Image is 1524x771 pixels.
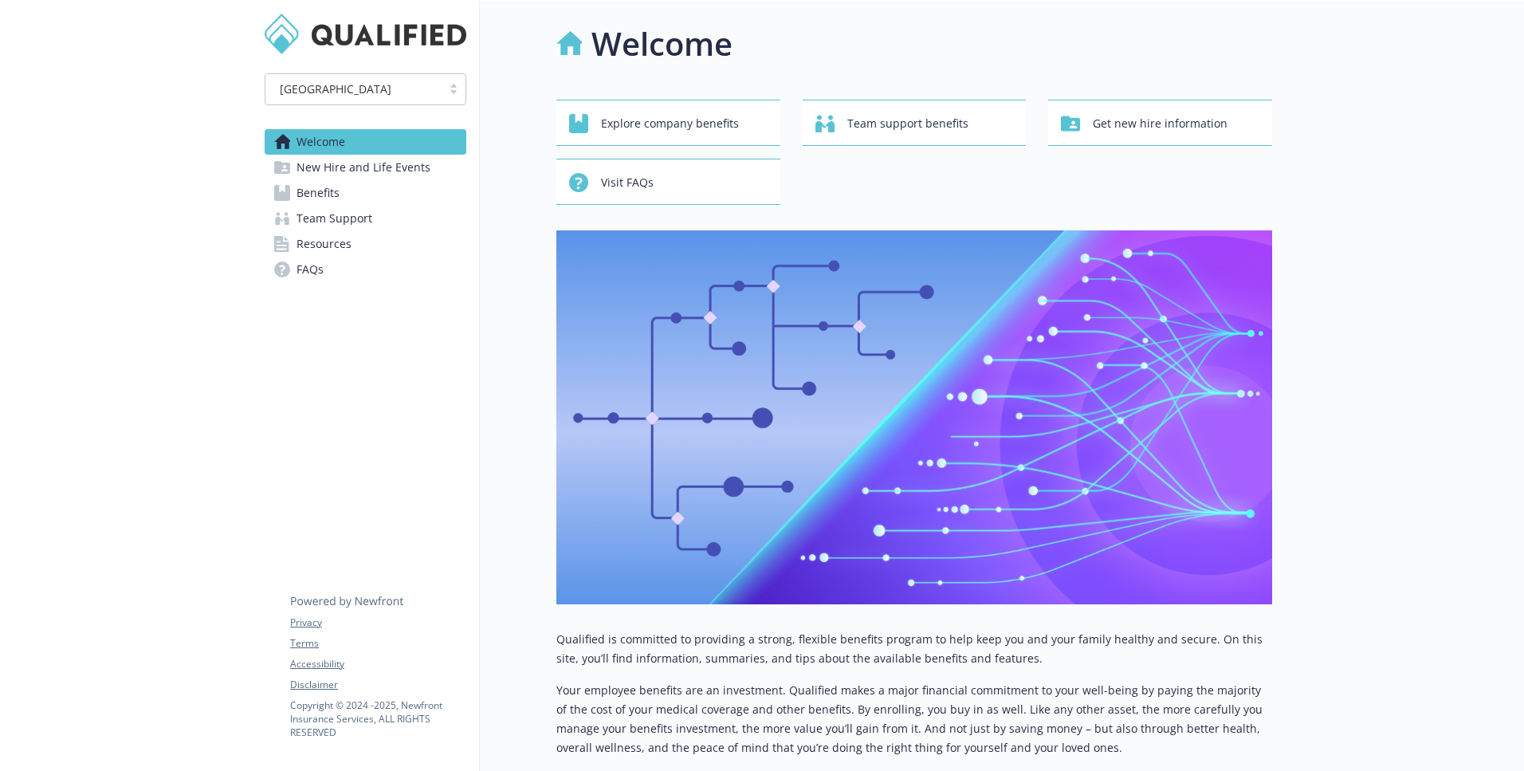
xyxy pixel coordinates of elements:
h1: Welcome [591,20,733,68]
span: [GEOGRAPHIC_DATA] [273,81,434,97]
a: Benefits [265,180,466,206]
a: Privacy [290,616,465,630]
span: [GEOGRAPHIC_DATA] [280,81,391,97]
a: Accessibility [290,657,465,671]
span: Benefits [297,180,340,206]
p: Your employee benefits are an investment. Qualified makes a major financial commitment to your we... [556,681,1272,757]
button: Get new hire information [1048,100,1272,146]
button: Team support benefits [803,100,1027,146]
span: FAQs [297,257,324,282]
button: Visit FAQs [556,159,780,205]
button: Explore company benefits [556,100,780,146]
a: Team Support [265,206,466,231]
a: Resources [265,231,466,257]
span: Welcome [297,129,345,155]
span: Team Support [297,206,372,231]
span: Team support benefits [847,108,968,139]
span: New Hire and Life Events [297,155,430,180]
a: FAQs [265,257,466,282]
p: Copyright © 2024 - 2025 , Newfront Insurance Services, ALL RIGHTS RESERVED [290,698,465,739]
a: Terms [290,636,465,651]
img: overview page banner [556,230,1272,604]
span: Get new hire information [1093,108,1227,139]
p: Qualified is committed to providing a strong, flexible benefits program to help keep you and your... [556,630,1272,668]
span: Visit FAQs [601,167,654,198]
span: Explore company benefits [601,108,739,139]
a: Welcome [265,129,466,155]
span: Resources [297,231,352,257]
a: Disclaimer [290,678,465,692]
a: New Hire and Life Events [265,155,466,180]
